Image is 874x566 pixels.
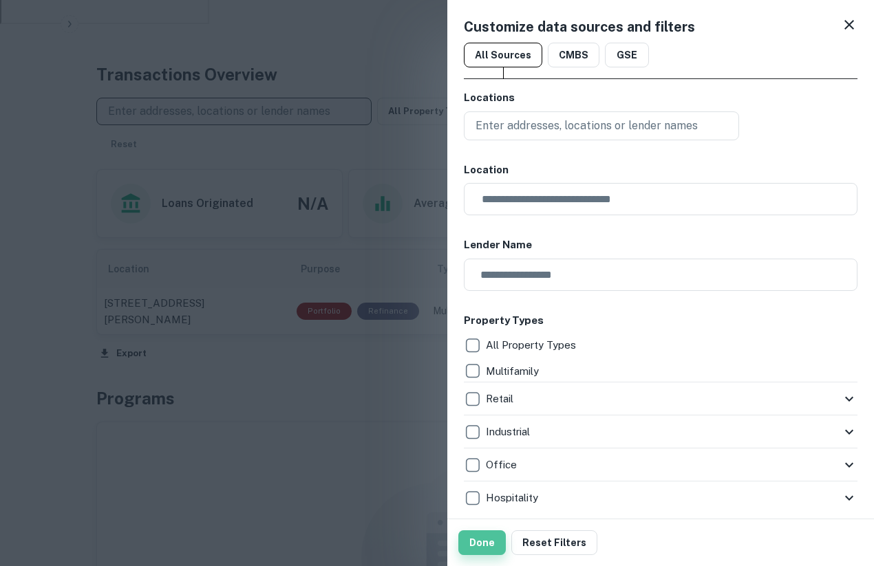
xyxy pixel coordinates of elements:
p: Multifamily [486,363,542,380]
p: Enter addresses, locations or lender names [476,118,698,134]
p: Industrial [486,424,533,440]
h6: Lender Name [464,237,857,253]
button: Enter addresses, locations or lender names [464,111,739,140]
h6: Location [464,162,857,178]
div: Office [464,448,857,481]
div: Retail [464,382,857,415]
p: Hospitality [486,490,541,506]
div: Hospitality [464,481,857,514]
h6: Locations [464,90,857,106]
p: All Property Types [486,337,579,353]
h6: Property Types [464,313,857,329]
p: Retail [486,391,516,407]
button: Reset Filters [511,530,597,555]
p: Office [486,457,520,473]
button: CMBS [548,43,599,67]
iframe: Chat Widget [805,456,874,522]
div: Industrial [464,415,857,448]
button: Done [458,530,506,555]
h5: Customize data sources and filters [464,17,695,37]
button: GSE [605,43,649,67]
button: All Sources [464,43,542,67]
